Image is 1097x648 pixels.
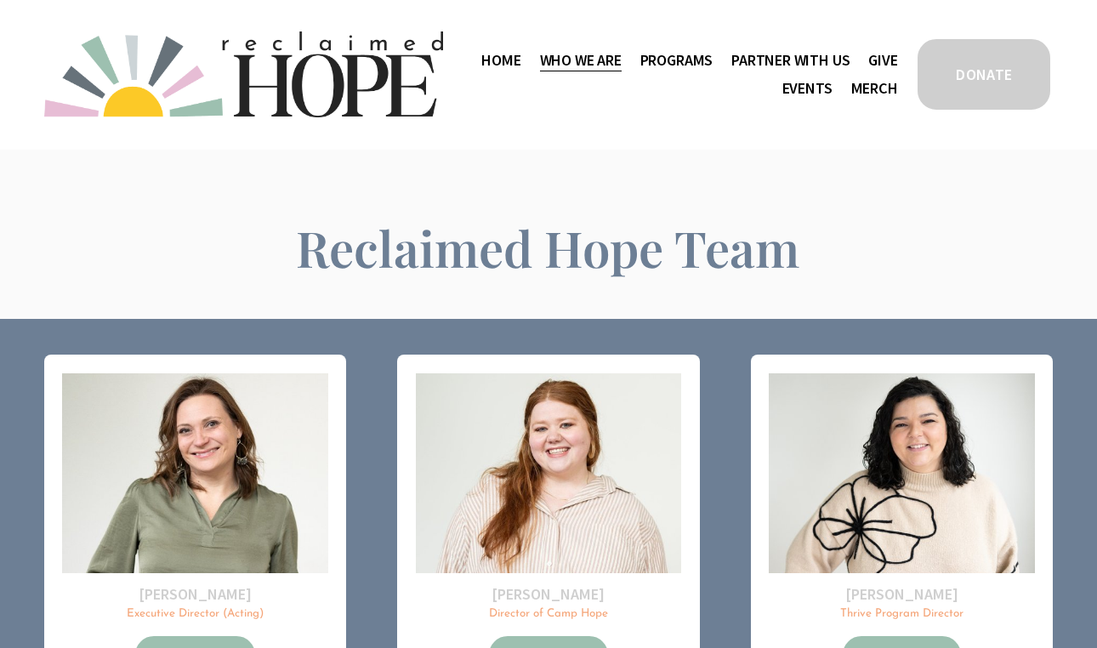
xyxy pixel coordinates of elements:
[640,47,713,75] a: folder dropdown
[915,37,1053,112] a: DONATE
[416,606,682,622] p: Director of Camp Hope
[640,48,713,73] span: Programs
[868,47,897,75] a: Give
[62,584,328,604] h2: [PERSON_NAME]
[296,214,799,281] span: Reclaimed Hope Team
[481,47,520,75] a: Home
[731,47,850,75] a: folder dropdown
[540,48,622,73] span: Who We Are
[769,584,1035,604] h2: [PERSON_NAME]
[62,606,328,622] p: Executive Director (Acting)
[769,606,1035,622] p: Thrive Program Director
[731,48,850,73] span: Partner With Us
[782,75,833,103] a: Events
[540,47,622,75] a: folder dropdown
[44,31,443,117] img: Reclaimed Hope Initiative
[851,75,898,103] a: Merch
[416,584,682,604] h2: [PERSON_NAME]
